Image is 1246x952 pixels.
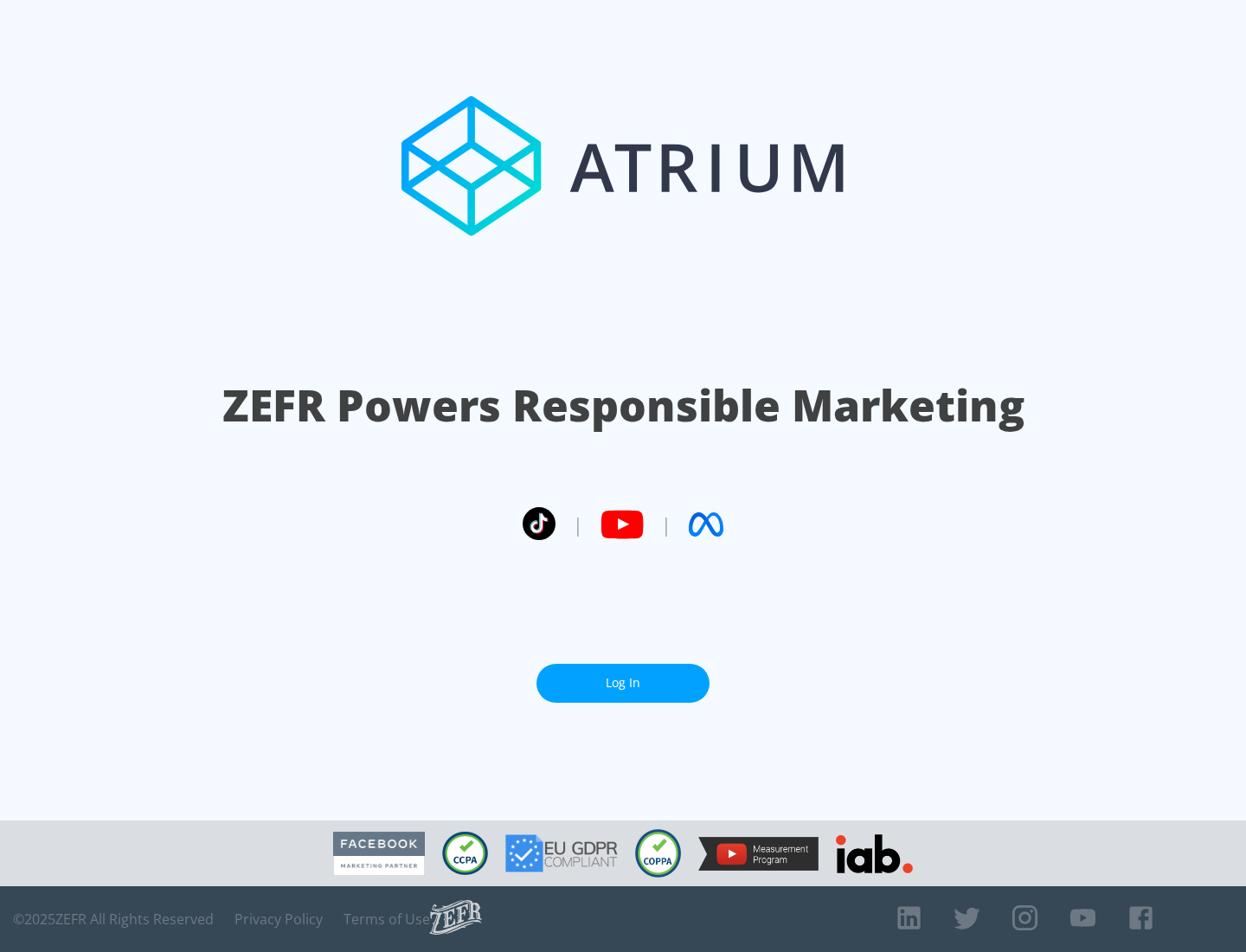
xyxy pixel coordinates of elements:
img: COPPA Compliant [635,829,681,878]
span: | [573,511,583,537]
img: IAB [836,834,913,873]
span: | [661,511,671,537]
img: YouTube Measurement Program [698,837,819,871]
h1: ZEFR Powers Responsible Marketing [222,376,1024,435]
a: Terms of Use [344,910,430,928]
a: Log In [536,664,710,703]
a: Privacy Policy [234,910,323,928]
img: Facebook Marketing Partner [333,832,425,876]
span: © 2025 ZEFR All Rights Reserved [13,910,214,928]
img: GDPR Compliant [505,834,618,872]
img: CCPA Compliant [442,832,488,875]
